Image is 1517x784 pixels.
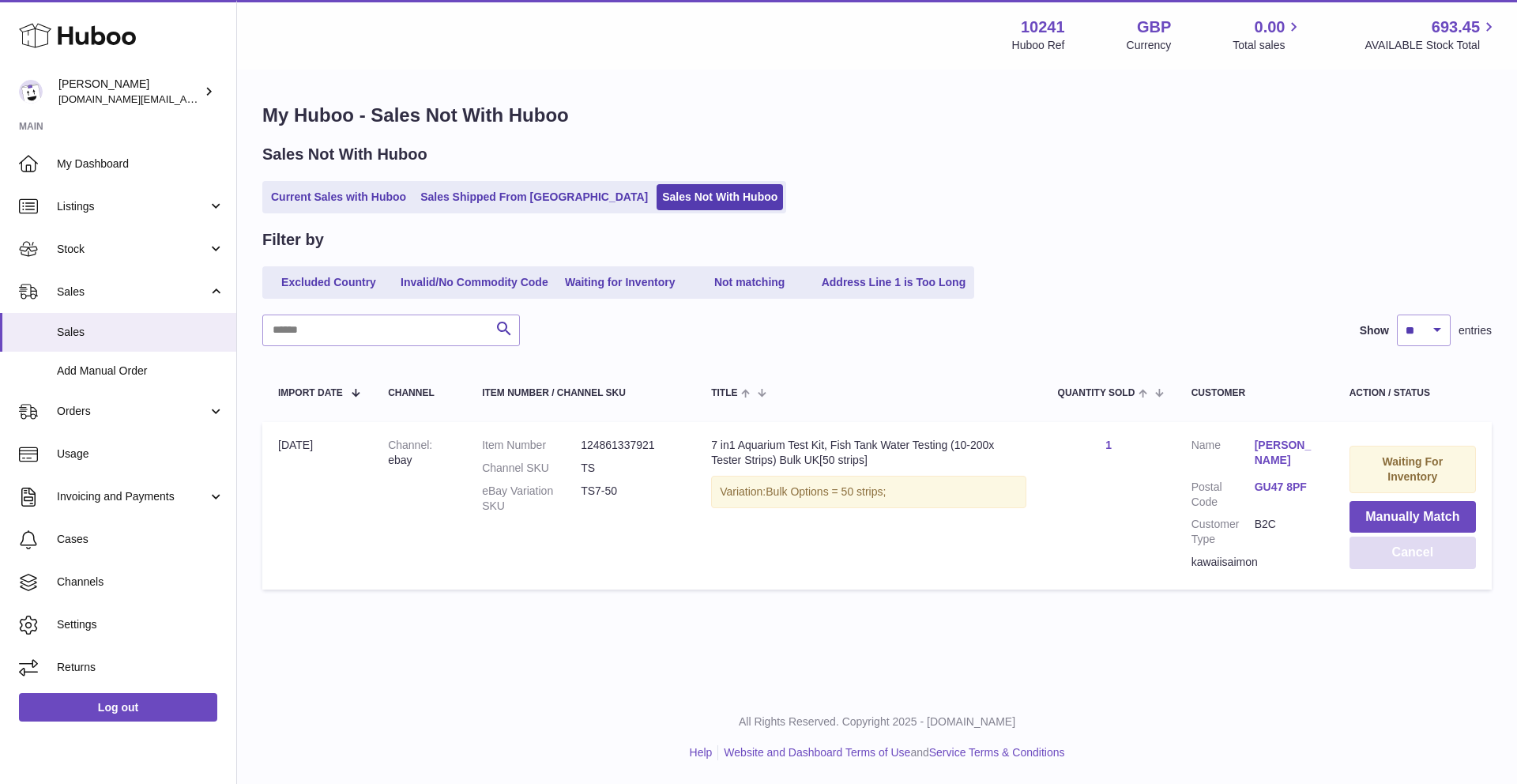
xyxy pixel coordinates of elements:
[265,269,392,296] a: Excluded Country
[929,746,1065,759] a: Service Terms & Conditions
[711,476,1026,508] div: Variation:
[1360,323,1389,338] label: Show
[1349,537,1476,569] button: Cancel
[388,438,450,468] div: ebay
[1233,38,1303,53] span: Total sales
[581,461,679,476] dd: TS
[1191,438,1255,472] dt: Name
[262,229,324,251] h2: Filter by
[1191,480,1255,510] dt: Postal Code
[57,617,224,632] span: Settings
[262,103,1492,128] h1: My Huboo - Sales Not With Huboo
[581,484,679,514] dd: TS7-50
[711,438,1026,468] div: 7 in1 Aquarium Test Kit, Fish Tank Water Testing (10-200x Tester Strips) Bulk UK[50 strips]
[1021,17,1065,38] strong: 10241
[724,746,910,759] a: Website and Dashboard Terms of Use
[718,745,1064,760] li: and
[58,92,314,105] span: [DOMAIN_NAME][EMAIL_ADDRESS][DOMAIN_NAME]
[581,438,679,453] dd: 124861337921
[19,693,217,722] a: Log out
[690,746,713,759] a: Help
[557,269,683,296] a: Waiting for Inventory
[265,184,412,210] a: Current Sales with Huboo
[262,422,372,590] td: [DATE]
[262,144,427,165] h2: Sales Not With Huboo
[1191,555,1318,570] div: kawaiisaimon
[1127,38,1172,53] div: Currency
[1105,439,1112,451] a: 1
[1137,17,1171,38] strong: GBP
[1255,480,1318,495] a: GU47 8PF
[482,461,581,476] dt: Channel SKU
[278,388,343,398] span: Import date
[482,438,581,453] dt: Item Number
[482,484,581,514] dt: eBay Variation SKU
[388,439,432,451] strong: Channel
[711,388,737,398] span: Title
[766,485,886,498] span: Bulk Options = 50 strips;
[1255,17,1285,38] span: 0.00
[57,199,208,214] span: Listings
[250,714,1504,729] p: All Rights Reserved. Copyright 2025 - [DOMAIN_NAME]
[1365,17,1498,53] a: 693.45 AVAILABLE Stock Total
[1349,388,1476,398] div: Action / Status
[57,325,224,340] span: Sales
[57,242,208,257] span: Stock
[816,269,972,296] a: Address Line 1 is Too Long
[395,269,554,296] a: Invalid/No Commodity Code
[687,269,813,296] a: Not matching
[1349,501,1476,533] button: Manually Match
[57,532,224,547] span: Cases
[1255,438,1318,468] a: [PERSON_NAME]
[57,285,208,300] span: Sales
[58,77,201,107] div: [PERSON_NAME]
[57,660,224,675] span: Returns
[57,364,224,379] span: Add Manual Order
[1459,323,1492,338] span: entries
[57,447,224,462] span: Usage
[1365,38,1498,53] span: AVAILABLE Stock Total
[1191,388,1318,398] div: Customer
[388,388,450,398] div: Channel
[1191,517,1255,547] dt: Customer Type
[415,184,653,210] a: Sales Shipped From [GEOGRAPHIC_DATA]
[1432,17,1480,38] span: 693.45
[1233,17,1303,53] a: 0.00 Total sales
[1058,388,1135,398] span: Quantity Sold
[657,184,783,210] a: Sales Not With Huboo
[19,80,43,104] img: londonaquatics.online@gmail.com
[1383,455,1443,483] strong: Waiting For Inventory
[1012,38,1065,53] div: Huboo Ref
[57,489,208,504] span: Invoicing and Payments
[57,156,224,171] span: My Dashboard
[57,404,208,419] span: Orders
[1255,517,1318,547] dd: B2C
[57,575,224,590] span: Channels
[482,388,679,398] div: Item Number / Channel SKU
